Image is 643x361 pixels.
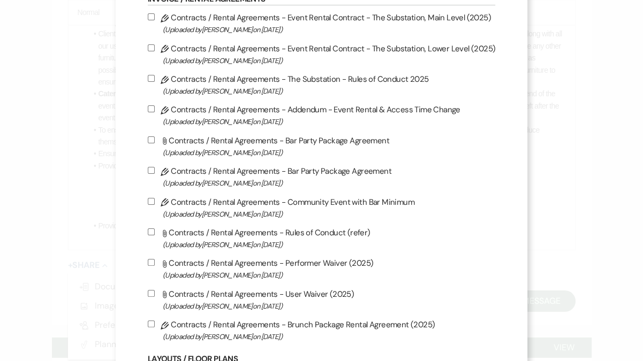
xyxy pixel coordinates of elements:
label: Contracts / Rental Agreements - Bar Party Package Agreement [148,134,495,159]
input: Contracts / Rental Agreements - Brunch Package Rental Agreement (2025)(Uploaded by[PERSON_NAME]on... [148,320,155,327]
input: Contracts / Rental Agreements - Community Event with Bar Minimum(Uploaded by[PERSON_NAME]on [DATE]) [148,198,155,205]
span: (Uploaded by [PERSON_NAME] on [DATE] ) [163,85,495,97]
span: (Uploaded by [PERSON_NAME] on [DATE] ) [163,147,495,159]
input: Contracts / Rental Agreements - Bar Party Package Agreement(Uploaded by[PERSON_NAME]on [DATE]) [148,167,155,174]
input: Contracts / Rental Agreements - Bar Party Package Agreement(Uploaded by[PERSON_NAME]on [DATE]) [148,136,155,143]
input: Contracts / Rental Agreements - Event Rental Contract - The Substation, Lower Level (2025)(Upload... [148,44,155,51]
label: Contracts / Rental Agreements - User Waiver (2025) [148,287,495,312]
span: (Uploaded by [PERSON_NAME] on [DATE] ) [163,300,495,312]
span: (Uploaded by [PERSON_NAME] on [DATE] ) [163,177,495,189]
input: Contracts / Rental Agreements - Addendum - Event Rental & Access Time Change(Uploaded by[PERSON_N... [148,105,155,112]
label: Contracts / Rental Agreements - Brunch Package Rental Agreement (2025) [148,318,495,343]
span: (Uploaded by [PERSON_NAME] on [DATE] ) [163,55,495,67]
label: Contracts / Rental Agreements - Bar Party Package Agreement [148,164,495,189]
span: (Uploaded by [PERSON_NAME] on [DATE] ) [163,239,495,251]
span: (Uploaded by [PERSON_NAME] on [DATE] ) [163,269,495,281]
input: Contracts / Rental Agreements - Rules of Conduct (refer)(Uploaded by[PERSON_NAME]on [DATE]) [148,228,155,235]
label: Contracts / Rental Agreements - Addendum - Event Rental & Access Time Change [148,103,495,128]
label: Contracts / Rental Agreements - Rules of Conduct (refer) [148,226,495,251]
span: (Uploaded by [PERSON_NAME] on [DATE] ) [163,331,495,343]
input: Contracts / Rental Agreements - Performer Waiver (2025)(Uploaded by[PERSON_NAME]on [DATE]) [148,259,155,266]
label: Contracts / Rental Agreements - Performer Waiver (2025) [148,256,495,281]
span: (Uploaded by [PERSON_NAME] on [DATE] ) [163,24,495,36]
label: Contracts / Rental Agreements - The Substation - Rules of Conduct 2025 [148,72,495,97]
input: Contracts / Rental Agreements - Event Rental Contract - The Substation, Main Level (2025)(Uploade... [148,13,155,20]
label: Contracts / Rental Agreements - Event Rental Contract - The Substation, Main Level (2025) [148,11,495,36]
input: Contracts / Rental Agreements - User Waiver (2025)(Uploaded by[PERSON_NAME]on [DATE]) [148,290,155,297]
span: (Uploaded by [PERSON_NAME] on [DATE] ) [163,208,495,220]
span: (Uploaded by [PERSON_NAME] on [DATE] ) [163,116,495,128]
label: Contracts / Rental Agreements - Community Event with Bar Minimum [148,195,495,220]
input: Contracts / Rental Agreements - The Substation - Rules of Conduct 2025(Uploaded by[PERSON_NAME]on... [148,75,155,82]
label: Contracts / Rental Agreements - Event Rental Contract - The Substation, Lower Level (2025) [148,42,495,67]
